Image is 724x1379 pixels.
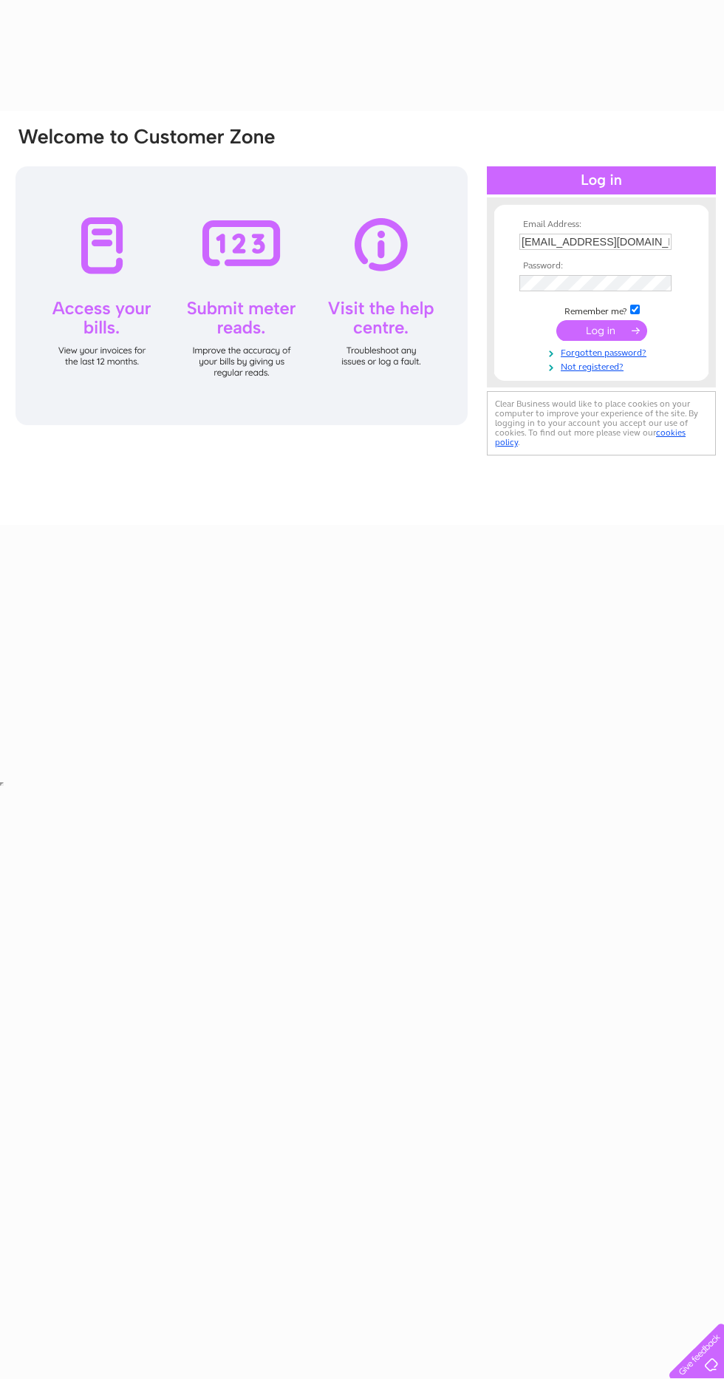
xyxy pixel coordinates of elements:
[516,261,687,271] th: Password:
[516,302,687,317] td: Remember me?
[495,427,686,447] a: cookies policy
[556,320,647,341] input: Submit
[516,220,687,230] th: Email Address:
[519,345,687,359] a: Forgotten password?
[487,391,716,455] div: Clear Business would like to place cookies on your computer to improve your experience of the sit...
[519,359,687,373] a: Not registered?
